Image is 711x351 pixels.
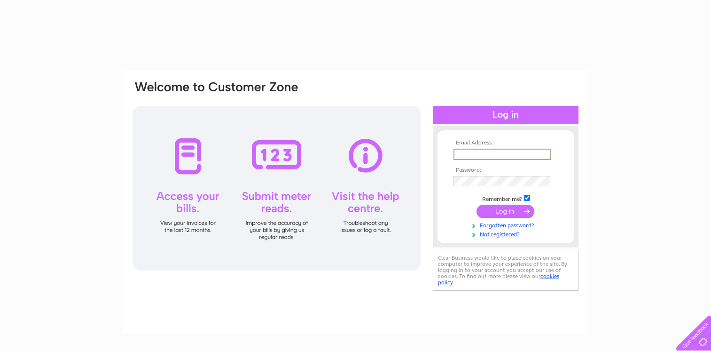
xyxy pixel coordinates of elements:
[438,273,559,286] a: cookies policy
[451,167,560,174] th: Password:
[453,220,560,229] a: Forgotten password?
[433,250,578,291] div: Clear Business would like to place cookies on your computer to improve your experience of the sit...
[477,205,534,218] input: Submit
[451,193,560,203] td: Remember me?
[453,229,560,238] a: Not registered?
[451,140,560,146] th: Email Address:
